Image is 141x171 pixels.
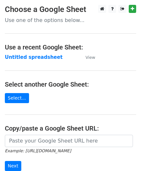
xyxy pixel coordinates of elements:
a: View [79,54,95,60]
a: Untitled spreadsheet [5,54,63,60]
small: View [86,55,95,60]
input: Paste your Google Sheet URL here [5,135,133,147]
small: Example: [URL][DOMAIN_NAME] [5,148,71,153]
a: Select... [5,93,29,103]
h3: Choose a Google Sheet [5,5,136,14]
h4: Copy/paste a Google Sheet URL: [5,124,136,132]
p: Use one of the options below... [5,17,136,24]
h4: Use a recent Google Sheet: [5,43,136,51]
h4: Select another Google Sheet: [5,80,136,88]
input: Next [5,161,21,171]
